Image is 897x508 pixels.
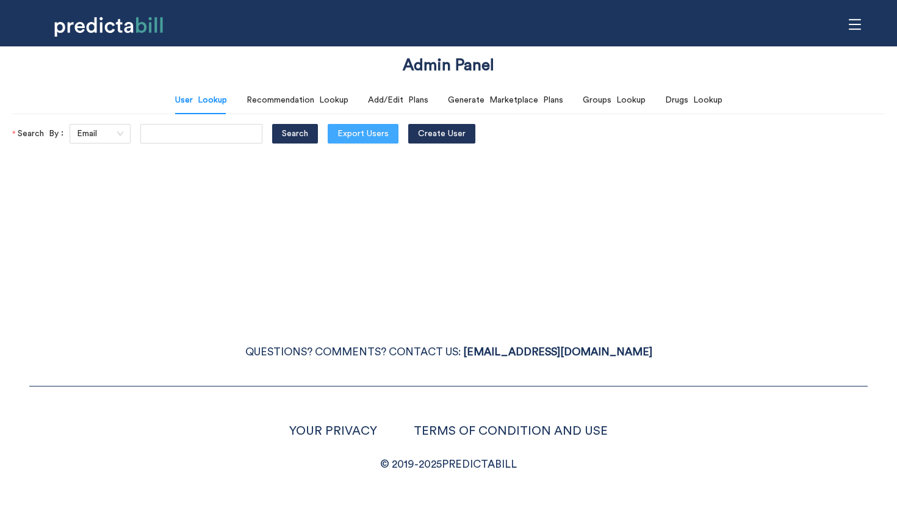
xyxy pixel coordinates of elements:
[272,124,318,143] button: Search
[403,54,494,77] h1: Admin Panel
[408,124,475,143] button: Create User
[289,425,377,437] a: YOUR PRIVACY
[418,127,466,140] span: Create User
[282,127,308,140] span: Search
[463,347,652,357] a: [EMAIL_ADDRESS][DOMAIN_NAME]
[368,93,428,107] div: Add/Edit Plans
[337,127,389,140] span: Export Users
[29,343,868,361] p: QUESTIONS? COMMENTS? CONTACT US:
[328,124,398,143] button: Export Users
[583,93,646,107] div: Groups Lookup
[665,93,722,107] div: Drugs Lookup
[175,93,227,107] div: User Lookup
[12,124,70,143] label: Search By
[29,455,868,474] p: © 2019- 2025 PREDICTABILL
[843,13,866,36] span: menu
[77,125,123,143] span: Email
[448,93,563,107] div: Generate Marketplace Plans
[414,425,608,437] a: TERMS OF CONDITION AND USE
[247,93,348,107] div: Recommendation Lookup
